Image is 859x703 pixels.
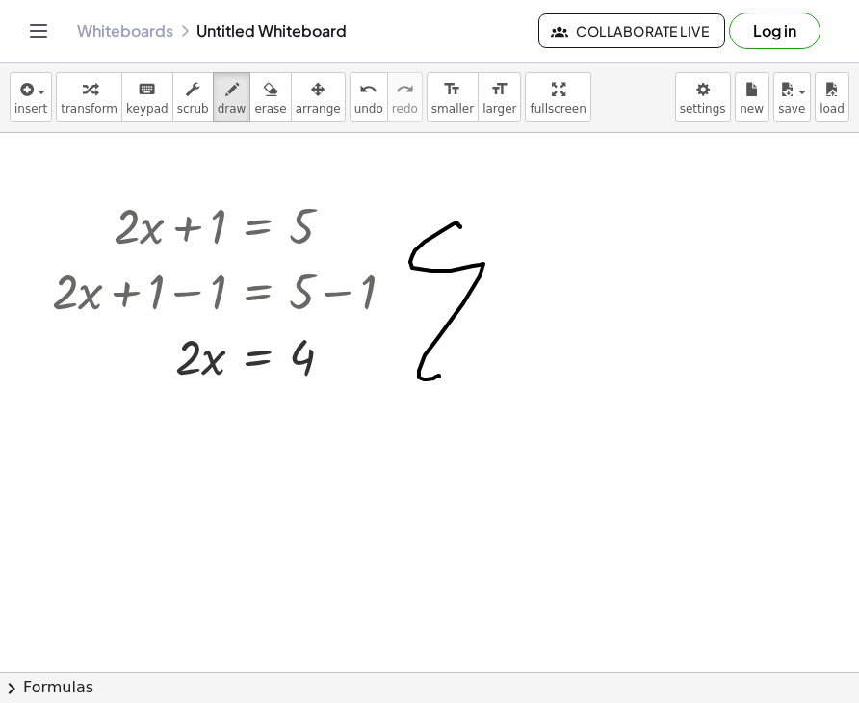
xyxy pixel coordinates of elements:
[396,78,414,101] i: redo
[10,72,52,122] button: insert
[675,72,731,122] button: settings
[121,72,173,122] button: keyboardkeypad
[427,72,479,122] button: format_sizesmaller
[126,102,169,116] span: keypad
[354,102,383,116] span: undo
[254,102,286,116] span: erase
[735,72,769,122] button: new
[530,102,586,116] span: fullscreen
[56,72,122,122] button: transform
[815,72,849,122] button: load
[490,78,508,101] i: format_size
[77,21,173,40] a: Whiteboards
[680,102,726,116] span: settings
[740,102,764,116] span: new
[350,72,388,122] button: undoundo
[23,15,54,46] button: Toggle navigation
[773,72,811,122] button: save
[172,72,214,122] button: scrub
[778,102,805,116] span: save
[218,102,247,116] span: draw
[296,102,341,116] span: arrange
[443,78,461,101] i: format_size
[729,13,820,49] button: Log in
[555,22,709,39] span: Collaborate Live
[820,102,845,116] span: load
[482,102,516,116] span: larger
[213,72,251,122] button: draw
[138,78,156,101] i: keyboard
[431,102,474,116] span: smaller
[249,72,291,122] button: erase
[177,102,209,116] span: scrub
[525,72,590,122] button: fullscreen
[291,72,346,122] button: arrange
[478,72,521,122] button: format_sizelarger
[538,13,725,48] button: Collaborate Live
[61,102,117,116] span: transform
[392,102,418,116] span: redo
[387,72,423,122] button: redoredo
[14,102,47,116] span: insert
[359,78,377,101] i: undo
